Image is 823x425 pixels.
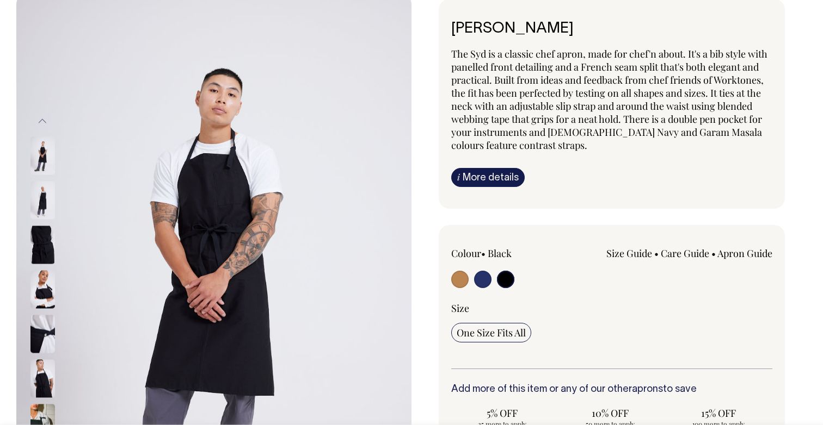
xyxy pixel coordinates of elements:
img: black [30,315,55,353]
span: • [711,247,716,260]
span: 10% OFF [565,407,656,420]
a: aprons [632,385,663,394]
span: i [457,171,460,183]
h6: [PERSON_NAME] [451,21,772,37]
span: 15% OFF [673,407,764,420]
div: Colour [451,247,580,260]
img: black [30,181,55,219]
img: black [30,359,55,397]
input: One Size Fits All [451,323,531,342]
a: iMore details [451,168,525,187]
button: Previous [34,109,51,134]
img: black [30,226,55,264]
span: • [654,247,659,260]
span: • [481,247,486,260]
a: Care Guide [661,247,709,260]
div: Size [451,302,772,315]
span: The Syd is a classic chef apron, made for chef'n about. It's a bib style with panelled front deta... [451,47,767,152]
span: One Size Fits All [457,326,526,339]
span: 5% OFF [457,407,548,420]
a: Size Guide [606,247,652,260]
img: black [30,136,55,174]
label: Black [488,247,512,260]
h6: Add more of this item or any of our other to save [451,384,772,395]
a: Apron Guide [717,247,772,260]
img: black [30,270,55,308]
